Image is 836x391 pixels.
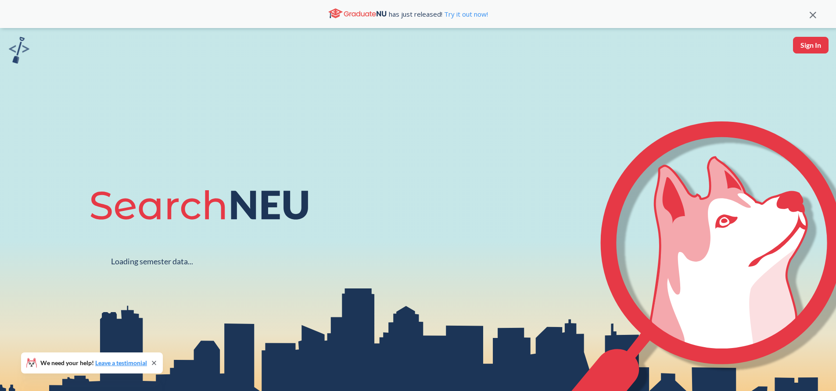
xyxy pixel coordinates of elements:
[95,359,147,366] a: Leave a testimonial
[9,37,29,66] a: sandbox logo
[40,360,147,366] span: We need your help!
[111,256,193,267] div: Loading semester data...
[442,10,488,18] a: Try it out now!
[9,37,29,64] img: sandbox logo
[793,37,829,53] button: Sign In
[389,9,488,19] span: has just released!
